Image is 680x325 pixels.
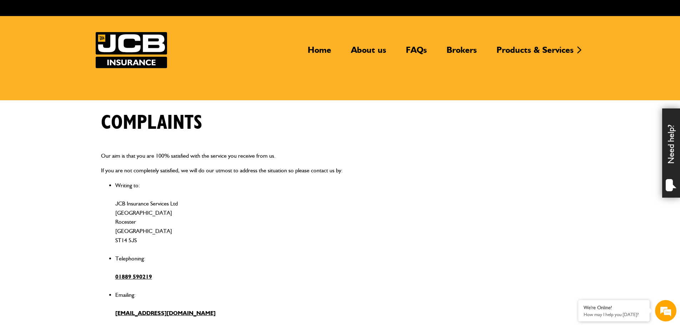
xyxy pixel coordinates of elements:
[115,310,216,316] a: [EMAIL_ADDRESS][DOMAIN_NAME]
[96,32,167,68] img: JCB Insurance Services logo
[584,305,644,311] div: We're Online!
[115,273,152,280] a: 01889 590219
[662,108,680,198] div: Need help?
[584,312,644,317] p: How may I help you today?
[441,45,482,61] a: Brokers
[115,290,579,318] li: Emailing:
[115,254,579,290] li: Telephoning:
[96,32,167,68] a: JCB Insurance Services
[101,151,579,161] p: Our aim is that you are 100% satisfied with the service you receive from us.
[115,181,579,254] li: Writing to: JCB Insurance Services Ltd [GEOGRAPHIC_DATA] Rocester [GEOGRAPHIC_DATA] ST14 5JS
[101,111,202,135] h1: Complaints
[302,45,337,61] a: Home
[101,166,579,175] p: If you are not completely satisfied, we will do our utmost to address the situation so please con...
[491,45,579,61] a: Products & Services
[346,45,392,61] a: About us
[401,45,432,61] a: FAQs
